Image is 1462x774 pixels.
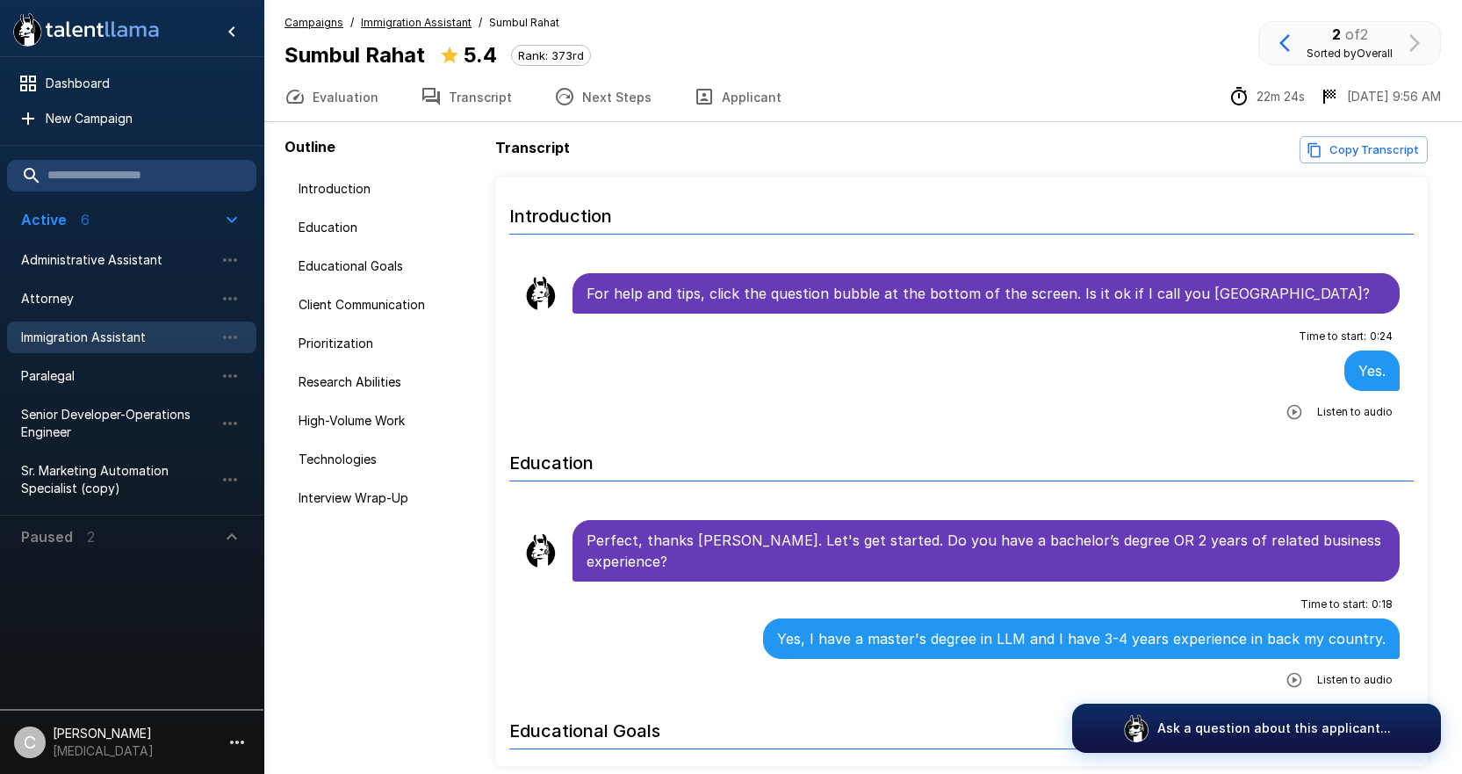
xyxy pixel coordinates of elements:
[284,42,425,68] b: Sumbul Rahat
[509,703,1414,749] h6: Educational Goals
[479,14,482,32] span: /
[400,72,533,121] button: Transcript
[284,482,488,514] div: Interview Wrap-Up
[523,276,558,311] img: llama_clean.png
[509,188,1414,235] h6: Introduction
[509,435,1414,481] h6: Education
[1372,596,1393,613] span: 0 : 18
[299,296,474,314] span: Client Communication
[299,489,474,507] span: Interview Wrap-Up
[263,72,400,121] button: Evaluation
[284,16,343,29] u: Campaigns
[299,257,474,275] span: Educational Goals
[777,628,1386,649] p: Yes, I have a master's degree in LLM and I have 3-4 years experience in back my country.
[489,14,559,32] span: Sumbul Rahat
[361,16,472,29] u: Immigration Assistant
[1299,328,1366,345] span: Time to start :
[299,451,474,468] span: Technologies
[284,138,335,156] b: Outline
[284,289,488,321] div: Client Communication
[1157,720,1391,737] p: Ask a question about this applicant...
[533,72,673,121] button: Next Steps
[523,533,558,568] img: llama_clean.png
[299,219,474,236] span: Education
[1228,86,1305,107] div: The time between starting and completing the interview
[1122,714,1150,742] img: logo_glasses@2x.png
[587,283,1386,304] p: For help and tips, click the question bubble at the bottom of the screen. Is it ok if I call you ...
[284,328,488,359] div: Prioritization
[284,405,488,437] div: High-Volume Work
[1300,596,1368,613] span: Time to start :
[495,139,570,156] b: Transcript
[1332,25,1341,43] b: 2
[1345,25,1368,43] span: of 2
[587,530,1386,572] p: Perfect, thanks [PERSON_NAME]. Let's get started. Do you have a bachelor’s degree OR 2 years of r...
[1317,403,1393,421] span: Listen to audio
[1300,136,1428,163] button: Copy transcript
[299,180,474,198] span: Introduction
[1358,360,1386,381] p: Yes.
[284,366,488,398] div: Research Abilities
[299,412,474,430] span: High-Volume Work
[464,42,497,68] b: 5.4
[299,335,474,352] span: Prioritization
[284,250,488,282] div: Educational Goals
[299,373,474,391] span: Research Abilities
[350,14,354,32] span: /
[673,72,803,121] button: Applicant
[1347,88,1441,105] p: [DATE] 9:56 AM
[284,212,488,243] div: Education
[1072,704,1441,753] button: Ask a question about this applicant...
[1307,47,1393,60] span: Sorted by Overall
[512,48,590,62] span: Rank: 373rd
[284,173,488,205] div: Introduction
[1317,671,1393,689] span: Listen to audio
[1370,328,1393,345] span: 0 : 24
[1257,88,1305,105] p: 22m 24s
[1319,86,1441,107] div: The date and time when the interview was completed
[284,444,488,475] div: Technologies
